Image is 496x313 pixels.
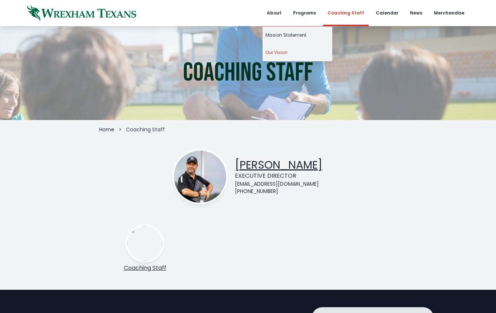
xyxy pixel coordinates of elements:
[263,26,332,44] a: Mission Statement
[183,60,313,86] h1: Coaching Staff
[174,151,226,203] img: ctm-bio.jpg
[126,126,165,133] span: Coaching Staff
[127,226,162,261] img: coaching-staff
[235,180,322,188] div: [EMAIL_ADDRESS][DOMAIN_NAME]
[235,172,322,180] div: Executive Director
[235,157,322,173] a: [PERSON_NAME]
[99,126,114,133] a: Home
[119,126,122,133] li: >
[235,188,322,195] div: [PHONE_NUMBER]
[124,264,166,272] a: Coaching Staff
[263,44,332,61] a: Our Vision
